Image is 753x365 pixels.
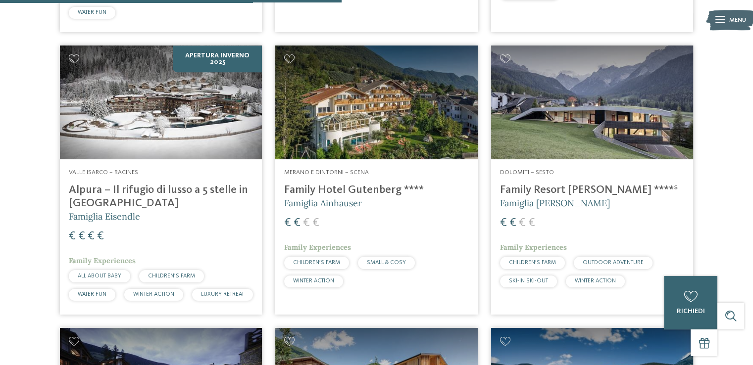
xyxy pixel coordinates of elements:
h4: Family Resort [PERSON_NAME] ****ˢ [500,183,684,197]
span: richiedi [676,308,704,315]
span: SMALL & COSY [367,260,406,266]
span: WINTER ACTION [293,278,334,284]
span: € [284,217,291,229]
span: SKI-IN SKI-OUT [509,278,548,284]
span: € [294,217,301,229]
a: Cercate un hotel per famiglie? Qui troverete solo i migliori! Apertura inverno 2025 Valle Isarco ... [60,46,262,314]
span: Valle Isarco – Racines [69,169,138,176]
span: Family Experiences [500,243,567,252]
span: € [303,217,310,229]
a: Cercate un hotel per famiglie? Qui troverete solo i migliori! Dolomiti – Sesto Family Resort [PER... [491,46,693,314]
span: CHILDREN’S FARM [148,273,195,279]
img: Family Resort Rainer ****ˢ [491,46,693,159]
span: Dolomiti – Sesto [500,169,554,176]
img: Cercate un hotel per famiglie? Qui troverete solo i migliori! [60,46,262,159]
span: Family Experiences [69,256,136,265]
span: WINTER ACTION [575,278,616,284]
span: Family Experiences [284,243,351,252]
a: Cercate un hotel per famiglie? Qui troverete solo i migliori! Merano e dintorni – Scena Family Ho... [275,46,477,314]
span: € [528,217,535,229]
span: CHILDREN’S FARM [293,260,340,266]
span: € [78,230,85,242]
span: € [69,230,76,242]
span: WATER FUN [78,291,106,297]
span: € [500,217,507,229]
span: € [88,230,95,242]
span: Famiglia [PERSON_NAME] [500,197,610,209]
span: ALL ABOUT BABY [78,273,121,279]
span: WINTER ACTION [133,291,174,297]
span: LUXURY RETREAT [201,291,244,297]
span: OUTDOOR ADVENTURE [583,260,644,266]
span: CHILDREN’S FARM [509,260,556,266]
span: € [519,217,526,229]
span: Famiglia Ainhauser [284,197,362,209]
span: € [509,217,516,229]
span: WATER FUN [78,9,106,15]
a: richiedi [664,276,717,329]
h4: Alpura – Il rifugio di lusso a 5 stelle in [GEOGRAPHIC_DATA] [69,183,253,210]
span: € [97,230,104,242]
span: Famiglia Eisendle [69,211,140,222]
img: Family Hotel Gutenberg **** [275,46,477,159]
h4: Family Hotel Gutenberg **** [284,183,468,197]
span: Merano e dintorni – Scena [284,169,369,176]
span: € [312,217,319,229]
